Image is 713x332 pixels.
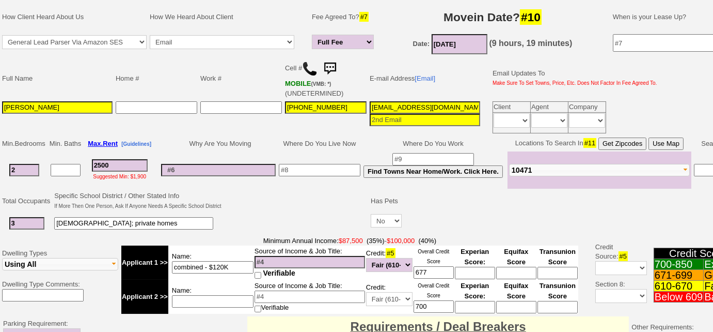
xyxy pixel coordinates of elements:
[121,236,578,246] span: -
[504,282,528,300] font: Equifax Score
[531,102,568,113] td: Agent
[5,260,36,268] span: Using All
[540,248,576,266] font: Transunion Score
[48,136,83,152] td: Min. Baths
[160,136,277,152] td: Why Are You Moving
[359,12,369,22] span: #7
[279,164,360,176] input: #8
[583,138,597,148] span: #11
[41,15,116,27] p: re-sent rental appl
[568,102,606,113] td: Company
[161,164,276,176] input: #6
[414,300,454,313] input: Ask Customer: Do You Know Your Overall Credit Score
[1,1,30,16] b: [DATE]
[148,2,306,33] td: How We Heard About Client
[496,267,536,279] input: Ask Customer: Do You Know Your Equifax Credit Score
[1,57,114,100] td: Full Name
[366,280,413,314] td: Credit:
[520,9,542,25] span: #10
[88,140,118,147] b: Max.
[384,8,601,26] h3: Movein Date?
[369,190,403,213] td: Has Pets
[654,292,703,303] td: Below 609
[121,140,151,147] a: [Guidelines]
[362,136,504,152] td: Where Do You Work
[41,71,100,80] b: Credit Score 2:
[648,138,684,150] button: Use Map
[485,57,659,100] td: Email Updates To
[671,27,706,33] b: Performed By:
[455,301,495,313] input: Ask Customer: Do You Know Your Experian Credit Score
[493,80,657,86] font: Make Sure To Set Towns, Price, Etc. Does Not Factor In Fee Agreed To.
[537,267,578,279] input: Ask Customer: Do You Know Your Transunion Credit Score
[255,256,365,268] input: #4
[320,58,340,79] img: sms.png
[41,52,115,61] b: Status Timestamp:
[339,237,363,245] font: $87,500
[367,237,385,245] font: (35%)
[93,174,146,179] font: Suggested Min: $1,900
[121,280,168,314] td: Applicant 2 >>
[310,2,378,33] td: Fee Agreed To?
[254,280,366,314] td: Source of Income & Job Title: Verifiable
[41,147,128,156] i: Incoming Call Received
[277,136,362,152] td: Where Do You Live Now
[263,269,295,277] span: Verifiable
[114,57,199,100] td: Home #
[9,217,44,230] input: #2
[461,282,489,300] font: Experian Score:
[654,270,703,281] td: 671-699
[386,248,395,258] span: #5
[540,282,576,300] font: Transunion Score
[418,283,449,298] font: Overall Credit Score
[1,190,53,213] td: Total Occupants
[1,136,48,152] td: Min.
[41,27,375,36] i: Followup Date Changed From [DATE] 11:15 am To [DATE] 11:15 am By [PERSON_NAME]
[103,140,118,147] span: Rent
[302,61,318,77] img: call.png
[515,139,684,147] nobr: Locations To Search In
[598,138,646,150] button: Get Zipcodes
[489,39,572,48] b: (9 hours, 19 minutes)
[512,166,532,174] span: 10471
[41,80,114,89] b: Applicant 1 Name:
[671,90,706,96] b: Performed By:
[283,57,368,100] td: Cell # (UNDETERMINED)
[1,10,30,16] font: 3 hours Ago
[387,237,415,245] font: $100,000
[168,280,254,314] td: Name:
[671,43,706,49] b: Performed By:
[199,57,283,100] td: Work #
[392,153,474,165] input: #9
[461,248,489,266] font: Experian Score:
[493,102,531,113] td: Client
[437,109,525,118] a: [URL][DOMAIN_NAME]
[54,203,221,209] font: If More Then One Person, Ask If Anyone Needs A Specific School District
[496,301,536,313] input: Ask Customer: Do You Know Your Equifax Credit Score
[254,246,366,280] td: Source of Income & Job Title:
[366,246,413,280] td: Credit:
[121,141,151,147] b: [Guidelines]
[285,80,331,87] b: Verizon Wireless
[121,246,168,280] td: Applicant 1 >>
[418,237,436,245] font: (40%)
[41,62,93,70] b: Credit Score:
[41,90,661,146] i: [PERSON_NAME] Sent Email: Good Morning [PERSON_NAME], It was a pleasure speaking with you! I am e...
[580,235,648,315] td: Credit Source: Section 8:
[1,235,120,315] td: Dwelling Types Dwelling Type Comments:
[41,43,290,89] i: Changes Made: [DATE] 11:15:00 (Originally: [DATE] 11:15:13) 677 (Originally: 650) 700 (Originally...
[537,301,578,313] input: Ask Customer: Do You Know Your Transunion Credit Score
[311,81,331,87] font: (VMB: *)
[15,140,45,147] span: Bedrooms
[1,2,148,33] td: How Client Heard About Us
[168,246,254,280] td: Name:
[679,1,709,8] a: Hide Logs
[509,164,690,176] button: 10471
[418,249,449,264] font: Overall Credit Score
[363,165,503,178] button: Find Towns Near Home/Work. Click Here.
[9,164,39,176] input: #1
[2,258,118,270] button: Using All
[41,137,295,146] span: Email Read By Client [DATE] 11:18 am [3 hours, 22 minutes Ago]
[414,266,454,279] input: Ask Customer: Do You Know Your Overall Credit Score
[368,57,482,100] td: E-mail Address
